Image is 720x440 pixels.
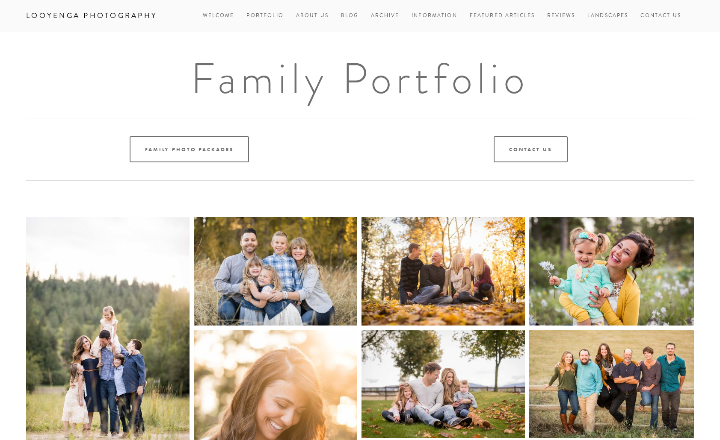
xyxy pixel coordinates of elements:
h1: Family Portfolio [26,57,694,100]
a: Contact Us [494,136,568,162]
a: Blog [341,10,359,21]
a: Contact Us [640,10,681,21]
a: Information [412,12,457,19]
a: About Us [296,10,329,21]
img: LooyengaPhotography-0081.jpg [529,330,694,438]
a: Looyenga Photography [20,9,164,23]
img: Emery_0011.jpg [194,217,357,326]
a: Landscapes [587,10,628,21]
a: Family Photo Packages [130,136,249,162]
a: Featured Articles [470,10,535,21]
img: LooyengaPhotography-.jpg [361,330,525,438]
a: Portfolio [246,12,283,19]
img: 7H9A5952.jpg [361,217,525,326]
img: LooyengaPhotography-3257.jpg [529,217,694,326]
a: Reviews [547,10,575,21]
a: Archive [371,10,399,21]
a: Welcome [203,10,234,21]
